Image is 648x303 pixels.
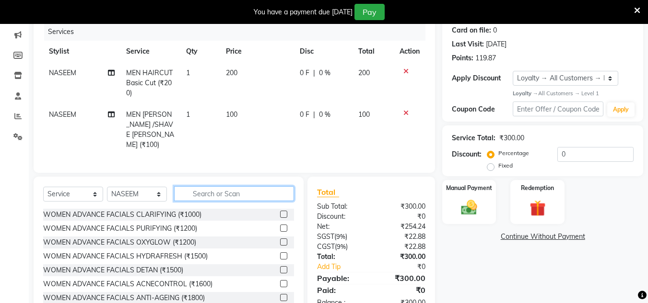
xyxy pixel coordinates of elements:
[452,39,484,49] div: Last Visit:
[313,110,315,120] span: |
[43,237,196,247] div: WOMEN ADVANCE FACIALS OXYGLOW (₹1200)
[43,265,183,275] div: WOMEN ADVANCE FACIALS DETAN (₹1500)
[220,41,294,62] th: Price
[446,184,492,192] label: Manual Payment
[186,68,190,77] span: 1
[310,284,371,296] div: Paid:
[43,41,120,62] th: Stylist
[310,262,381,272] a: Add Tip
[49,68,76,77] span: NASEEM
[336,233,345,240] span: 9%
[452,149,482,159] div: Discount:
[174,186,294,201] input: Search or Scan
[513,101,603,116] input: Enter Offer / Coupon Code
[120,41,180,62] th: Service
[452,53,473,63] div: Points:
[456,198,482,216] img: _cash.svg
[513,90,538,97] strong: Loyalty →
[493,25,497,35] div: 0
[452,25,491,35] div: Card on file:
[226,68,237,77] span: 200
[358,110,370,119] span: 100
[43,210,201,220] div: WOMEN ADVANCE FACIALS CLARIFYING (₹1000)
[382,262,433,272] div: ₹0
[607,102,635,117] button: Apply
[319,110,330,120] span: 0 %
[353,41,394,62] th: Total
[319,68,330,78] span: 0 %
[371,284,433,296] div: ₹0
[43,251,208,261] div: WOMEN ADVANCE FACIALS HYDRAFRESH (₹1500)
[294,41,353,62] th: Disc
[337,243,346,250] span: 9%
[354,4,385,20] button: Pay
[452,104,512,114] div: Coupon Code
[226,110,237,119] span: 100
[317,187,339,197] span: Total
[499,133,524,143] div: ₹300.00
[126,68,173,97] span: MEN HAIRCUT Basic Cut (₹200)
[300,68,309,78] span: 0 F
[43,224,197,234] div: WOMEN ADVANCE FACIALS PURIFYING (₹1200)
[521,184,554,192] label: Redemption
[310,272,371,284] div: Payable:
[498,149,529,157] label: Percentage
[310,212,371,222] div: Discount:
[44,23,433,41] div: Services
[317,232,334,241] span: SGST
[498,161,513,170] label: Fixed
[180,41,220,62] th: Qty
[486,39,507,49] div: [DATE]
[317,242,335,251] span: CGST
[310,232,371,242] div: ( )
[475,53,496,63] div: 119.87
[126,110,174,149] span: MEN [PERSON_NAME] /SHAVE [PERSON_NAME] (₹100)
[371,212,433,222] div: ₹0
[525,198,551,218] img: _gift.svg
[513,90,634,98] div: All Customers → Level 1
[358,68,370,77] span: 200
[452,133,495,143] div: Service Total:
[310,242,371,252] div: ( )
[310,222,371,232] div: Net:
[254,7,353,17] div: You have a payment due [DATE]
[371,252,433,262] div: ₹300.00
[186,110,190,119] span: 1
[310,202,371,212] div: Sub Total:
[452,73,512,83] div: Apply Discount
[300,110,309,120] span: 0 F
[444,232,641,242] a: Continue Without Payment
[49,110,76,119] span: NASEEM
[371,222,433,232] div: ₹254.24
[310,252,371,262] div: Total:
[43,293,205,303] div: WOMEN ADVANCE FACIALS ANTI-AGEING (₹1800)
[313,68,315,78] span: |
[371,242,433,252] div: ₹22.88
[371,202,433,212] div: ₹300.00
[394,41,425,62] th: Action
[43,279,212,289] div: WOMEN ADVANCE FACIALS ACNECONTROL (₹1600)
[371,272,433,284] div: ₹300.00
[371,232,433,242] div: ₹22.88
